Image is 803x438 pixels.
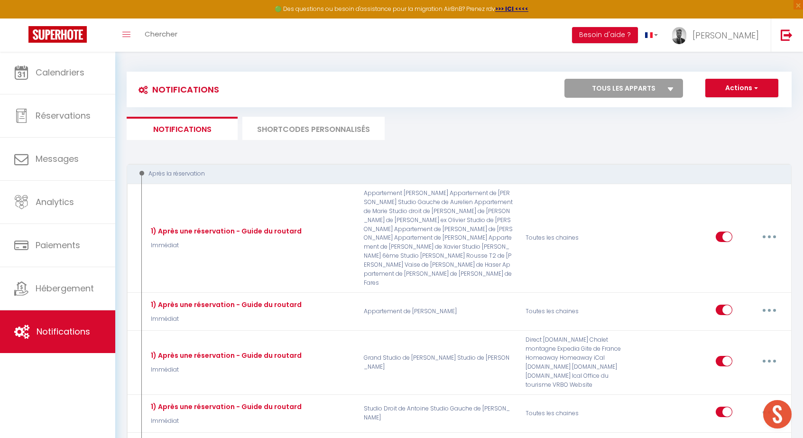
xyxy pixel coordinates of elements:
[36,196,74,208] span: Analytics
[127,117,238,140] li: Notifications
[519,335,627,389] div: Direct [DOMAIN_NAME] Chalet montagne Expedia Gite de France Homeaway Homeaway iCal [DOMAIN_NAME] ...
[37,326,90,337] span: Notifications
[672,27,686,44] img: ...
[572,27,638,43] button: Besoin d'aide ?
[358,335,519,389] p: Grand Studio de [PERSON_NAME] Studio de [PERSON_NAME]
[148,315,302,324] p: Immédiat
[36,239,80,251] span: Paiements
[138,19,185,52] a: Chercher
[692,29,759,41] span: [PERSON_NAME]
[36,153,79,165] span: Messages
[358,189,519,287] p: Appartement [PERSON_NAME] Appartement de [PERSON_NAME] Studio Gauche de Aurelien Appartement de M...
[148,299,302,310] div: 1) Après une réservation - Guide du routard
[148,401,302,412] div: 1) Après une réservation - Guide du routard
[358,400,519,427] p: Studio Droit de Antoine Studio Gauche de [PERSON_NAME]
[148,226,302,236] div: 1) Après une réservation - Guide du routard
[134,79,219,100] h3: Notifications
[242,117,385,140] li: SHORTCODES PERSONNALISÉS
[136,169,770,178] div: Après la réservation
[36,282,94,294] span: Hébergement
[148,417,302,426] p: Immédiat
[148,365,302,374] p: Immédiat
[781,29,793,41] img: logout
[36,66,84,78] span: Calendriers
[358,298,519,325] p: Appartement de [PERSON_NAME]
[148,241,302,250] p: Immédiat
[36,110,91,121] span: Réservations
[665,19,771,52] a: ... [PERSON_NAME]
[519,298,627,325] div: Toutes les chaines
[495,5,528,13] a: >>> ICI <<<<
[519,189,627,287] div: Toutes les chaines
[145,29,177,39] span: Chercher
[28,26,87,43] img: Super Booking
[705,79,778,98] button: Actions
[148,350,302,361] div: 1) Après une réservation - Guide du routard
[763,400,792,429] div: Ouvrir le chat
[519,400,627,427] div: Toutes les chaines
